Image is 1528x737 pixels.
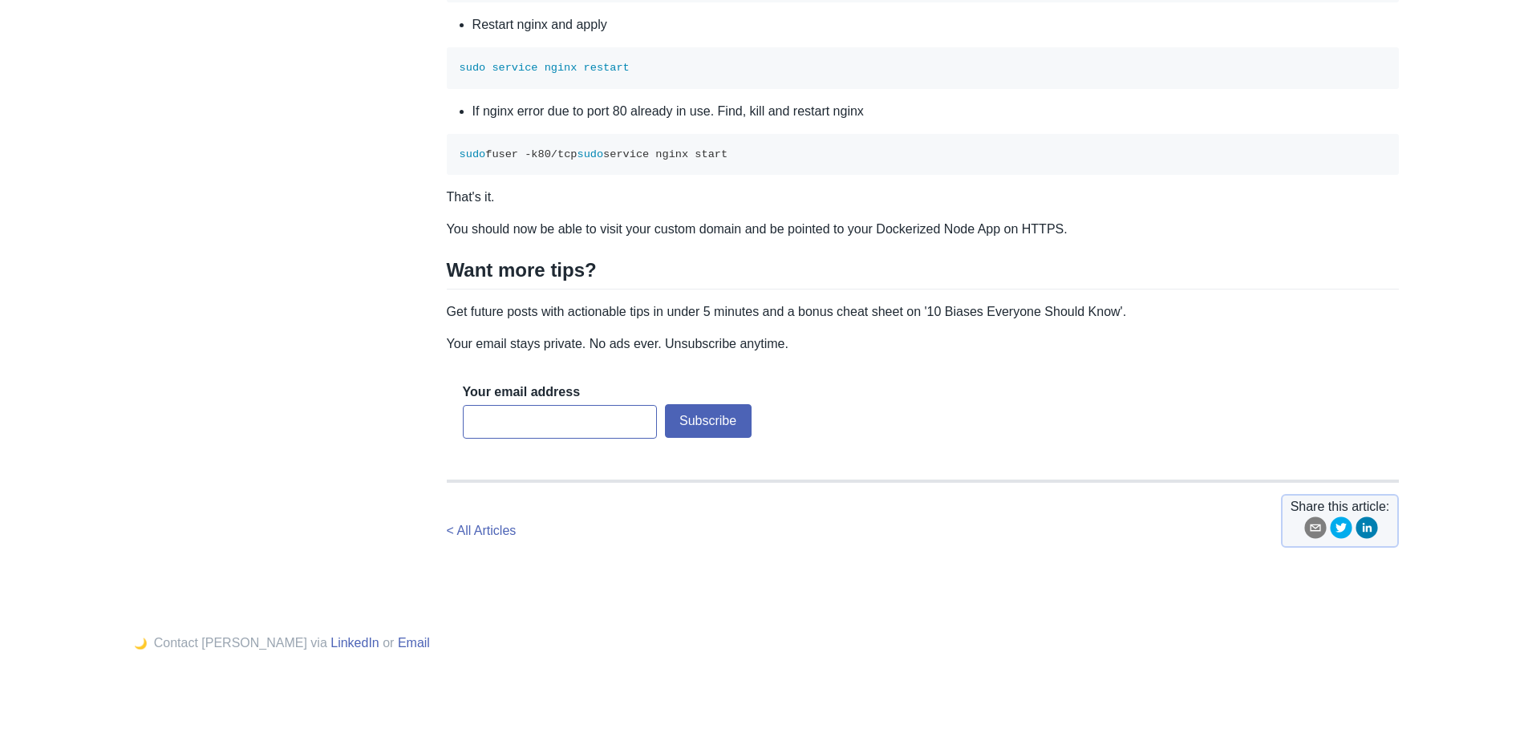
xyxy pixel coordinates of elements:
span: 80 [538,148,551,160]
p: Your email stays private. No ads ever. Unsubscribe anytime. [447,334,1400,354]
button: email [1304,516,1327,545]
h2: Want more tips? [447,258,1400,289]
a: Email [398,636,430,650]
li: Restart nginx and apply [472,15,1400,34]
code: fuser -k /tcp service nginx start [460,148,728,160]
span: sudo [577,148,603,160]
p: Get future posts with actionable tips in under 5 minutes and a bonus cheat sheet on '10 Biases Ev... [447,302,1400,322]
button: 🌙 [129,637,152,650]
p: That's it. [447,188,1400,207]
span: sudo [460,148,486,160]
span: Share this article: [1291,497,1390,516]
span: or [383,636,394,650]
a: LinkedIn [330,636,379,650]
a: < All Articles [447,524,517,537]
p: You should now be able to visit your custom domain and be pointed to your Dockerized Node App on ... [447,220,1400,239]
span: Contact [PERSON_NAME] via [154,636,327,650]
button: twitter [1330,516,1352,545]
li: If nginx error due to port 80 already in use. Find, kill and restart nginx [472,102,1400,121]
button: linkedin [1356,516,1378,545]
span: sudo service nginx restart [460,62,630,74]
button: Subscribe [665,404,752,438]
label: Your email address [463,383,580,401]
